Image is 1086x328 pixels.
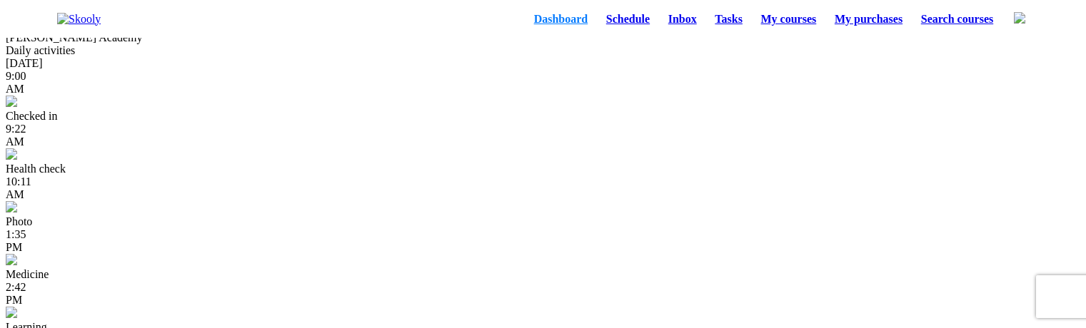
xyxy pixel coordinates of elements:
[6,96,17,107] img: checkin.jpg
[6,175,1080,201] div: 10:11
[597,9,659,29] a: Schedule
[6,215,1080,228] div: Photo
[6,294,1080,307] div: PM
[6,44,75,56] span: Daily activities
[6,135,1080,148] div: AM
[6,254,17,265] img: medicine.jpg
[752,9,825,29] a: My courses
[57,13,101,26] img: Skooly
[6,57,1080,70] div: [DATE]
[6,188,1080,201] div: AM
[6,83,1080,96] div: AM
[6,281,1080,307] div: 2:42
[6,163,1080,175] div: Health check
[825,9,912,29] a: My purchases
[6,307,17,318] img: learning.jpg
[706,9,752,29] a: Tasks
[6,148,17,160] img: temperature.jpg
[6,241,1080,254] div: PM
[6,110,1080,123] div: Checked in
[6,70,1080,96] div: 9:00
[6,123,1080,148] div: 9:22
[6,268,1080,281] div: Medicine
[525,9,597,29] a: Dashboard
[6,201,17,212] img: photo.jpg
[912,9,1002,29] a: Search courses
[6,228,1080,254] div: 1:35
[659,9,706,29] a: Inbox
